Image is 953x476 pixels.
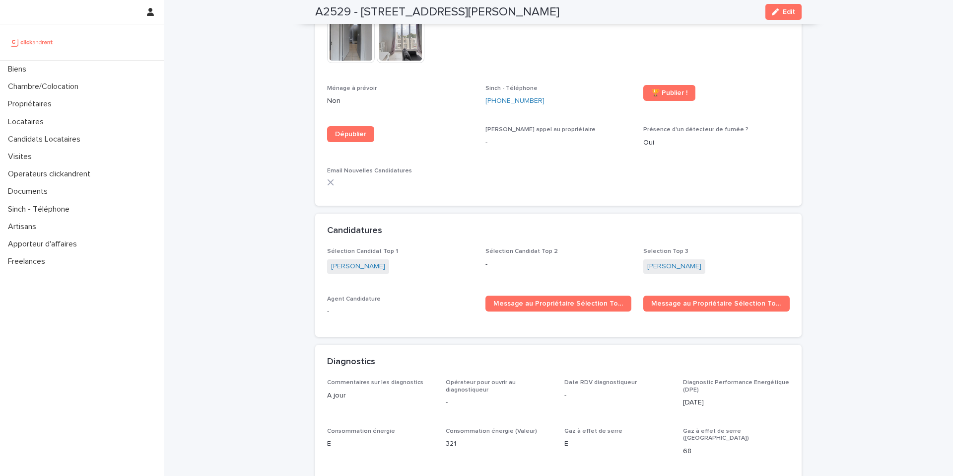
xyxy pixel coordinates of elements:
[485,96,545,106] a: [PHONE_NUMBER]
[564,439,671,449] p: E
[4,65,34,74] p: Biens
[564,428,622,434] span: Gaz à effet de serre
[327,126,374,142] a: Dépublier
[327,168,412,174] span: Email Nouvelles Candidatures
[327,428,395,434] span: Consommation énergie
[564,380,637,386] span: Date RDV diagnostiqueur
[327,248,398,254] span: Sélection Candidat Top 1
[485,138,632,148] p: -
[765,4,802,20] button: Edit
[446,439,552,449] p: 321
[327,96,474,106] p: Non
[446,397,552,408] p: -
[335,131,366,138] span: Dépublier
[446,428,537,434] span: Consommation énergie (Valeur)
[327,357,375,368] h2: Diagnostics
[315,5,559,19] h2: A2529 - [STREET_ADDRESS][PERSON_NAME]
[327,307,474,317] p: -
[485,85,538,91] span: Sinch - Téléphone
[683,380,789,393] span: Diagnostic Performance Energétique (DPE)
[4,117,52,127] p: Locataires
[683,446,790,457] p: 68
[327,439,434,449] p: E
[651,300,782,307] span: Message au Propriétaire Sélection Top 2
[783,8,795,15] span: Edit
[327,380,423,386] span: Commentaires sur les diagnostics
[485,97,545,104] ringoverc2c-number-84e06f14122c: [PHONE_NUMBER]
[643,127,749,133] span: Présence d'un détecteur de fumée ?
[4,187,56,196] p: Documents
[327,296,381,302] span: Agent Candidature
[683,428,749,441] span: Gaz à effet de serre ([GEOGRAPHIC_DATA])
[485,248,558,254] span: Sélection Candidat Top 2
[485,127,596,133] span: [PERSON_NAME] appel au propriétaire
[8,32,56,52] img: UCB0brd3T0yccxBKYDjQ
[485,296,632,312] a: Message au Propriétaire Sélection Top 1
[647,261,701,272] a: [PERSON_NAME]
[446,380,516,393] span: Opérateur pour ouvrir au diagnostiqueur
[643,248,688,254] span: Selection Top 3
[643,85,695,101] a: 🏆 Publier !
[4,257,53,266] p: Freelances
[331,261,385,272] a: [PERSON_NAME]
[651,89,687,96] span: 🏆 Publier !
[643,296,790,312] a: Message au Propriétaire Sélection Top 2
[327,85,377,91] span: Ménage à prévoir
[485,259,632,270] p: -
[4,152,40,161] p: Visites
[4,205,77,214] p: Sinch - Téléphone
[485,97,545,104] ringoverc2c-84e06f14122c: Call with Ringover
[327,391,434,401] p: A jour
[493,300,624,307] span: Message au Propriétaire Sélection Top 1
[4,99,60,109] p: Propriétaires
[564,391,671,401] p: -
[4,222,44,232] p: Artisans
[4,82,86,91] p: Chambre/Colocation
[4,169,98,179] p: Operateurs clickandrent
[4,239,85,249] p: Apporteur d'affaires
[643,138,790,148] p: Oui
[4,135,88,144] p: Candidats Locataires
[683,397,790,408] p: [DATE]
[327,226,382,237] h2: Candidatures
